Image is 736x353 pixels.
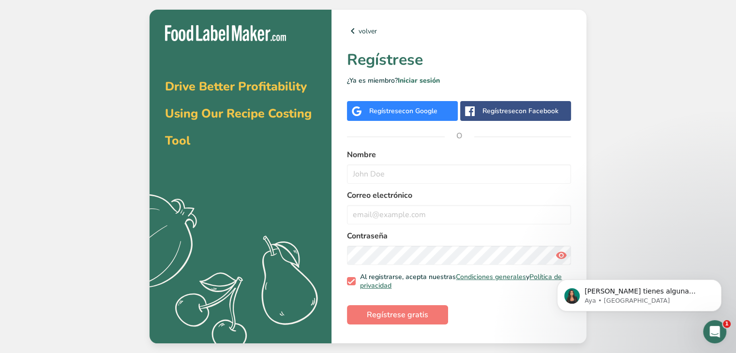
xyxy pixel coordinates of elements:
[347,305,448,324] button: Regístrese gratis
[347,48,571,72] h1: Regístrese
[347,75,571,86] p: ¿Ya es miembro?
[402,106,437,116] span: con Google
[347,164,571,184] input: John Doe
[703,320,726,343] iframe: Intercom live chat
[445,121,474,150] span: O
[515,106,558,116] span: con Facebook
[347,25,571,37] a: volver
[360,272,562,290] a: Política de privacidad
[347,205,571,224] input: email@example.com
[723,320,731,328] span: 1
[347,149,571,161] label: Nombre
[398,76,440,85] a: Iniciar sesión
[347,190,571,201] label: Correo electrónico
[165,25,286,41] img: Food Label Maker
[367,309,428,321] span: Regístrese gratis
[482,106,558,116] div: Regístrese
[369,106,437,116] div: Regístrese
[542,259,736,327] iframe: Intercom notifications mensaje
[347,230,571,242] label: Contraseña
[356,273,568,290] span: Al registrarse, acepta nuestras y
[456,272,526,281] a: Condiciones generales
[165,78,312,149] span: Drive Better Profitability Using Our Recipe Costing Tool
